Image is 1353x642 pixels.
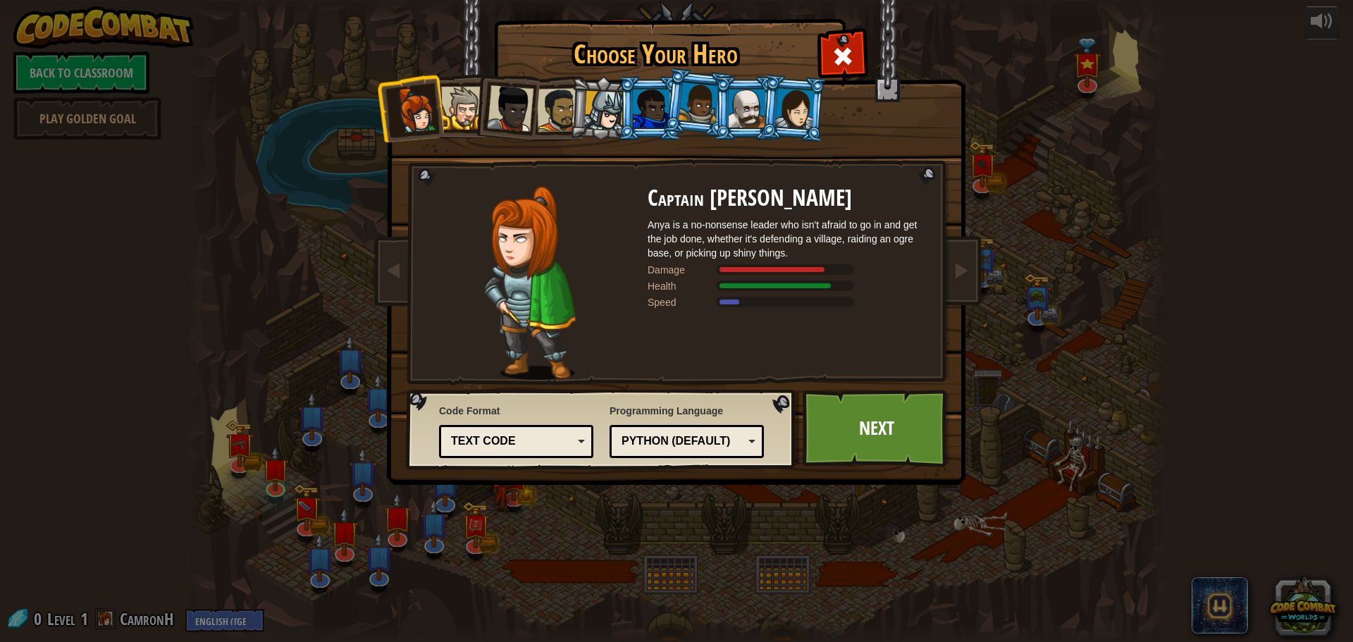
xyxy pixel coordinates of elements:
li: Sir Tharin Thunderfist [426,74,490,138]
h1: Choose Your Hero [497,39,814,69]
img: language-selector-background.png [406,390,799,470]
li: Arryn Stonewall [662,68,732,138]
div: Deals 120% of listed Warrior weapon damage. [648,263,929,277]
li: Lady Ida Justheart [471,71,540,140]
li: Hattori Hanzō [569,75,636,142]
span: Programming Language [610,404,764,418]
li: Illia Shieldsmith [760,74,827,142]
div: Text code [451,433,573,450]
div: Speed [648,295,718,309]
div: Damage [648,263,718,277]
h2: Captain [PERSON_NAME] [648,186,929,211]
li: Gordon the Stalwart [618,76,681,140]
a: Next [803,390,950,467]
div: Health [648,279,718,293]
div: Python (Default) [622,433,743,450]
li: Okar Stompfoot [714,76,777,140]
div: Anya is a no-nonsense leader who isn't afraid to go in and get the job done, whether it's defendi... [648,218,929,260]
div: Moves at 6 meters per second. [648,295,929,309]
span: Code Format [439,404,593,418]
img: captain-pose.png [483,186,576,380]
li: Alejandro the Duelist [521,75,586,141]
div: Gains 140% of listed Warrior armor health. [648,279,929,293]
li: Captain Anya Weston [376,73,445,142]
